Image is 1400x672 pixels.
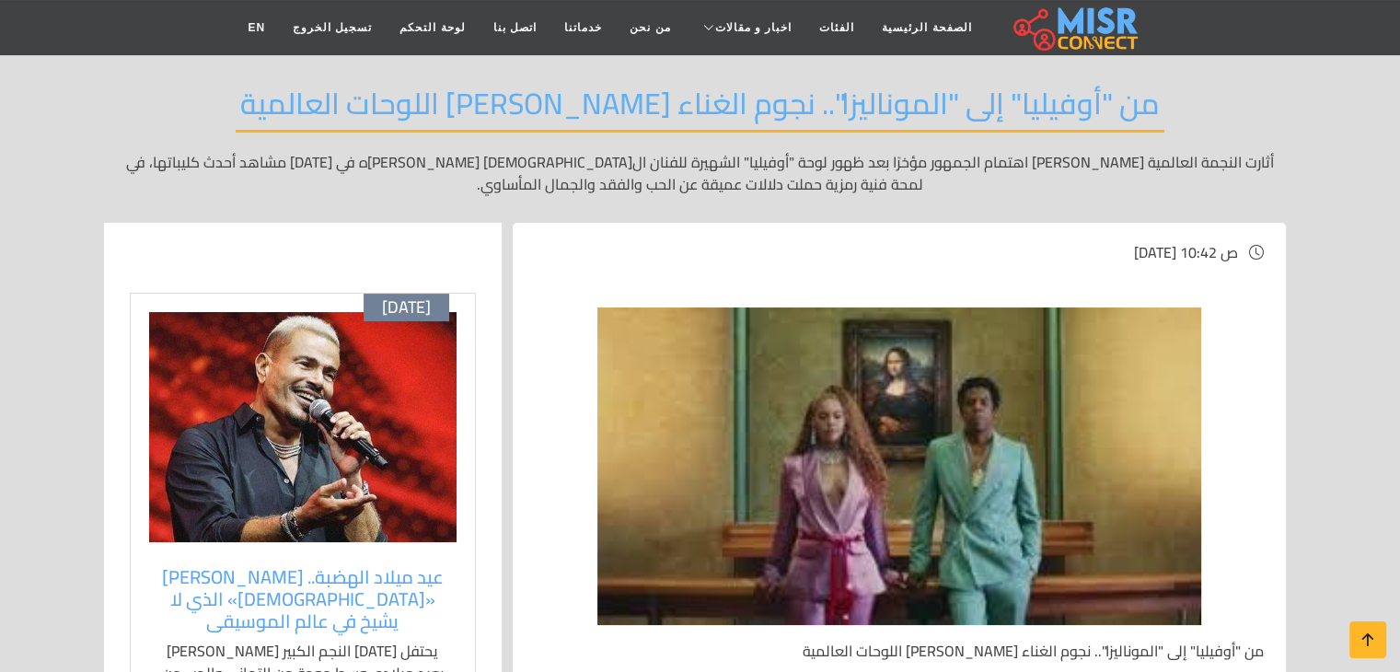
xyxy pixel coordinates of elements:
a: عيد ميلاد الهضبة.. [PERSON_NAME] «[DEMOGRAPHIC_DATA]» الذي لا يشيخ في عالم الموسيقى [158,566,447,632]
a: تسجيل الخروج [279,10,386,45]
img: أوفيليا [597,307,1201,625]
p: أثارت النجمة العالمية [PERSON_NAME] اهتمام الجمهور مؤخرًا بعد ظهور لوحة "أوفيليا" الشهيرة للفنان ... [115,151,1286,195]
span: [DATE] [382,297,431,318]
a: EN [234,10,279,45]
span: اخبار و مقالات [714,19,792,36]
p: من "أوفيليا" إلى "الموناليزا".. نجوم الغناء [PERSON_NAME] اللوحات العالمية [535,640,1264,662]
a: اخبار و مقالات [684,10,805,45]
a: الصفحة الرئيسية [868,10,985,45]
a: اتصل بنا [480,10,550,45]
span: [DATE] 10:42 ص [1134,238,1238,266]
a: الفئات [805,10,868,45]
a: من نحن [616,10,684,45]
a: خدماتنا [550,10,616,45]
img: الهضبة عمرو دياب [149,312,457,542]
a: لوحة التحكم [386,10,479,45]
h2: من "أوفيليا" إلى "الموناليزا".. نجوم الغناء [PERSON_NAME] اللوحات العالمية [236,86,1164,133]
img: main.misr_connect [1013,5,1137,51]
